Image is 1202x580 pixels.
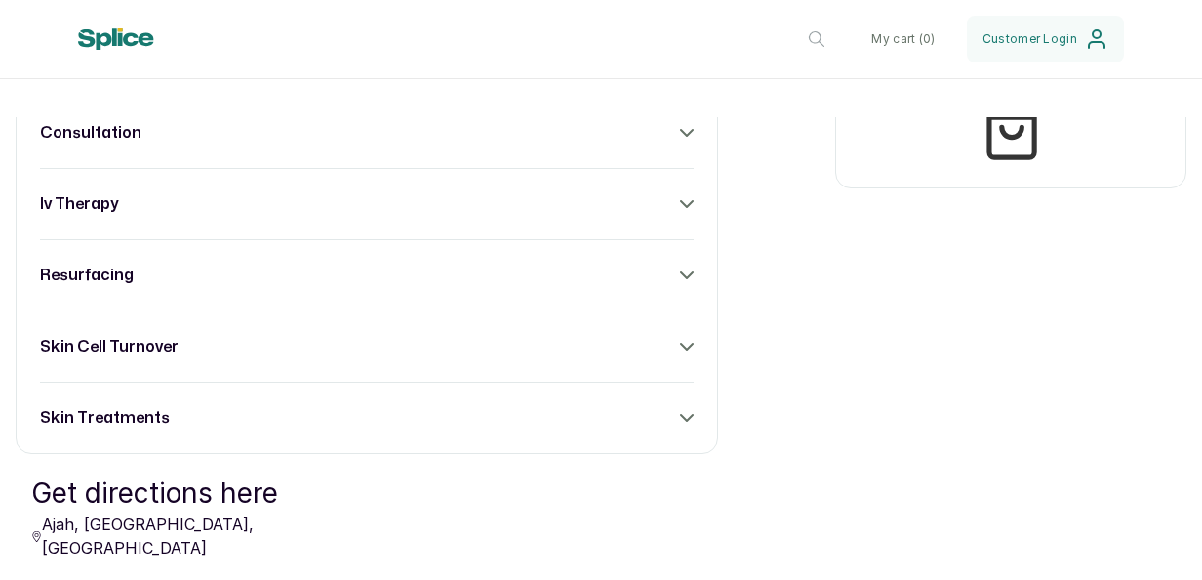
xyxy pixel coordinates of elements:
[40,192,118,216] h3: iv therapy
[856,16,950,62] button: My cart (0)
[982,31,1077,47] span: Customer Login
[40,264,134,287] h3: resurfacing
[40,406,170,430] h3: skin treatments
[40,121,141,145] h3: consultation
[31,474,325,513] p: Get directions here
[31,513,325,559] p: Ajah, [GEOGRAPHIC_DATA], [GEOGRAPHIC_DATA]
[40,335,179,358] h3: skin cell turnover
[967,16,1124,62] button: Customer Login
